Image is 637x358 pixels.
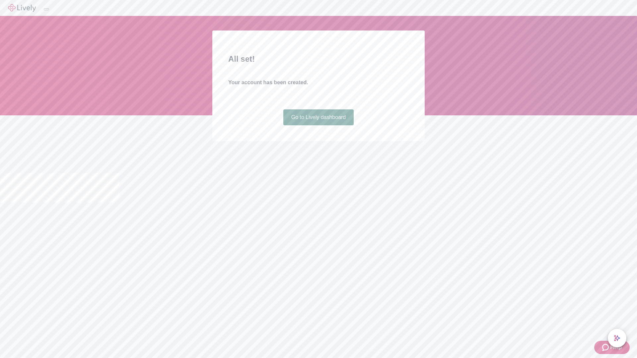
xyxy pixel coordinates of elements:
[228,53,409,65] h2: All set!
[44,8,49,10] button: Log out
[602,343,610,351] svg: Zendesk support icon
[8,4,36,12] img: Lively
[228,79,409,87] h4: Your account has been created.
[283,109,354,125] a: Go to Lively dashboard
[594,341,630,354] button: Zendesk support iconHelp
[608,329,626,347] button: chat
[610,343,622,351] span: Help
[614,335,620,341] svg: Lively AI Assistant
